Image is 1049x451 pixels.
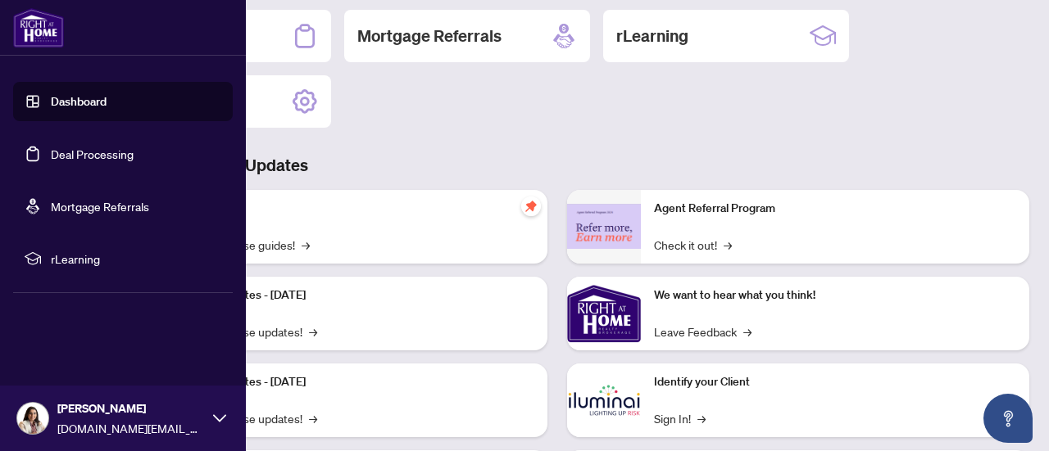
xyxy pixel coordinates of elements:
img: Agent Referral Program [567,204,641,249]
a: Mortgage Referrals [51,199,149,214]
p: Agent Referral Program [654,200,1016,218]
span: pushpin [521,196,541,216]
img: We want to hear what you think! [567,277,641,350]
p: Platform Updates - [DATE] [172,286,534,304]
span: → [724,236,732,254]
span: [DOMAIN_NAME][EMAIL_ADDRESS][DOMAIN_NAME] [57,419,205,437]
button: Open asap [983,394,1033,443]
img: Profile Icon [17,403,48,434]
a: Leave Feedback→ [654,322,752,341]
span: → [302,236,310,254]
h2: Mortgage Referrals [357,25,502,47]
a: Deal Processing [51,147,134,161]
p: Platform Updates - [DATE] [172,373,534,391]
p: Identify your Client [654,373,1016,391]
a: Dashboard [51,94,107,109]
span: → [309,409,317,427]
a: Sign In!→ [654,409,706,427]
span: → [743,322,752,341]
img: Identify your Client [567,363,641,437]
h3: Brokerage & Industry Updates [85,154,1029,177]
a: Check it out!→ [654,236,732,254]
span: [PERSON_NAME] [57,399,205,417]
span: → [309,322,317,341]
p: Self-Help [172,200,534,218]
img: logo [13,8,64,47]
p: We want to hear what you think! [654,286,1016,304]
span: → [697,409,706,427]
span: rLearning [51,250,221,268]
h2: rLearning [616,25,688,47]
